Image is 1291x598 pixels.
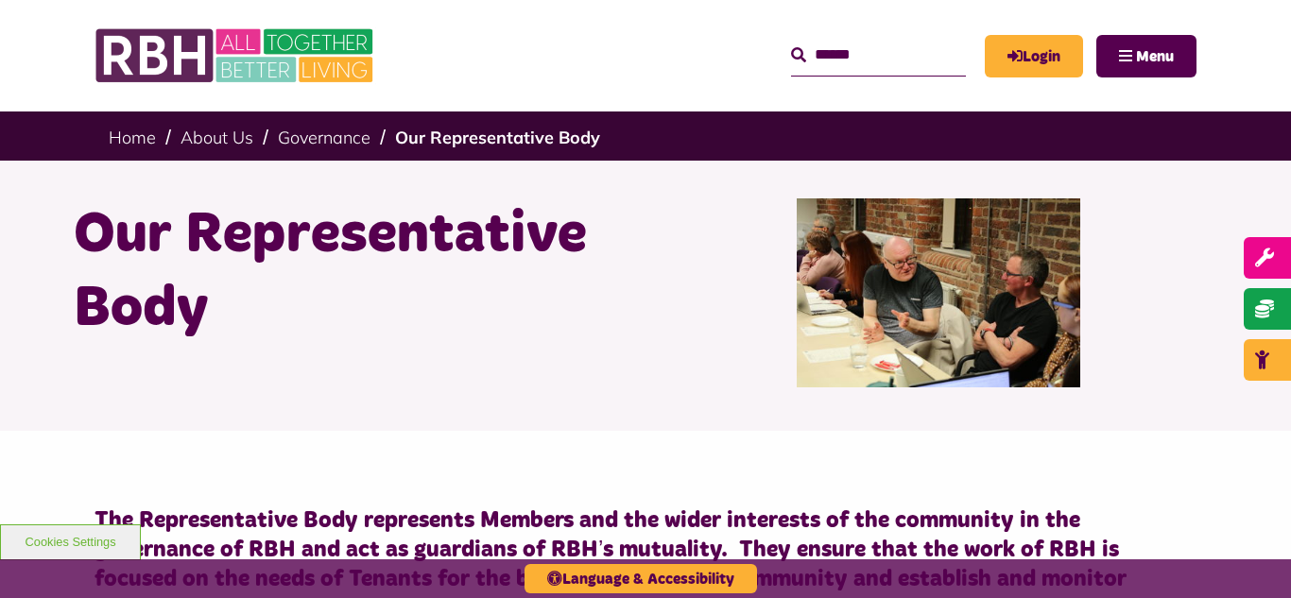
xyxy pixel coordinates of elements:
a: Home [109,127,156,148]
a: MyRBH [985,35,1083,77]
img: RBH [95,19,378,93]
h1: Our Representative Body [74,198,631,346]
a: Our Representative Body [395,127,600,148]
span: Menu [1136,49,1174,64]
button: Language & Accessibility [525,564,757,593]
a: About Us [181,127,253,148]
button: Navigation [1096,35,1196,77]
a: Governance [278,127,370,148]
img: Rep Body [797,198,1080,387]
iframe: Netcall Web Assistant for live chat [1206,513,1291,598]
